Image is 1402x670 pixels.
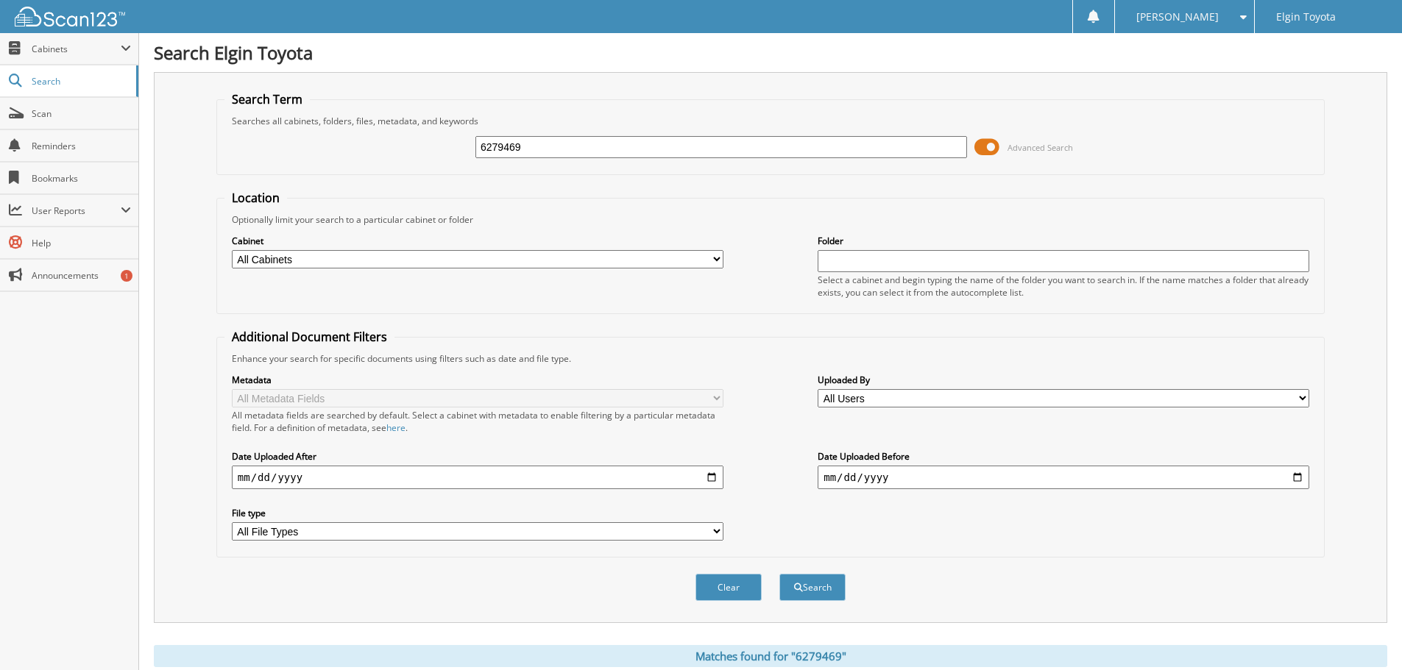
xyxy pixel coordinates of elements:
[1136,13,1219,21] span: [PERSON_NAME]
[224,213,1317,226] div: Optionally limit your search to a particular cabinet or folder
[232,374,723,386] label: Metadata
[32,172,131,185] span: Bookmarks
[232,235,723,247] label: Cabinet
[32,269,131,282] span: Announcements
[32,43,121,55] span: Cabinets
[232,507,723,519] label: File type
[15,7,125,26] img: scan123-logo-white.svg
[232,466,723,489] input: start
[1008,142,1073,153] span: Advanced Search
[224,329,394,345] legend: Additional Document Filters
[818,235,1309,247] label: Folder
[818,450,1309,463] label: Date Uploaded Before
[32,140,131,152] span: Reminders
[386,421,406,434] a: here
[154,645,1387,667] div: Matches found for "6279469"
[32,204,121,217] span: User Reports
[32,237,131,249] span: Help
[224,352,1317,365] div: Enhance your search for specific documents using filters such as date and file type.
[32,107,131,120] span: Scan
[121,270,132,282] div: 1
[224,91,310,107] legend: Search Term
[224,190,287,206] legend: Location
[32,75,129,88] span: Search
[818,274,1309,299] div: Select a cabinet and begin typing the name of the folder you want to search in. If the name match...
[232,409,723,434] div: All metadata fields are searched by default. Select a cabinet with metadata to enable filtering b...
[224,115,1317,127] div: Searches all cabinets, folders, files, metadata, and keywords
[154,40,1387,65] h1: Search Elgin Toyota
[779,574,846,601] button: Search
[695,574,762,601] button: Clear
[818,466,1309,489] input: end
[232,450,723,463] label: Date Uploaded After
[818,374,1309,386] label: Uploaded By
[1276,13,1336,21] span: Elgin Toyota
